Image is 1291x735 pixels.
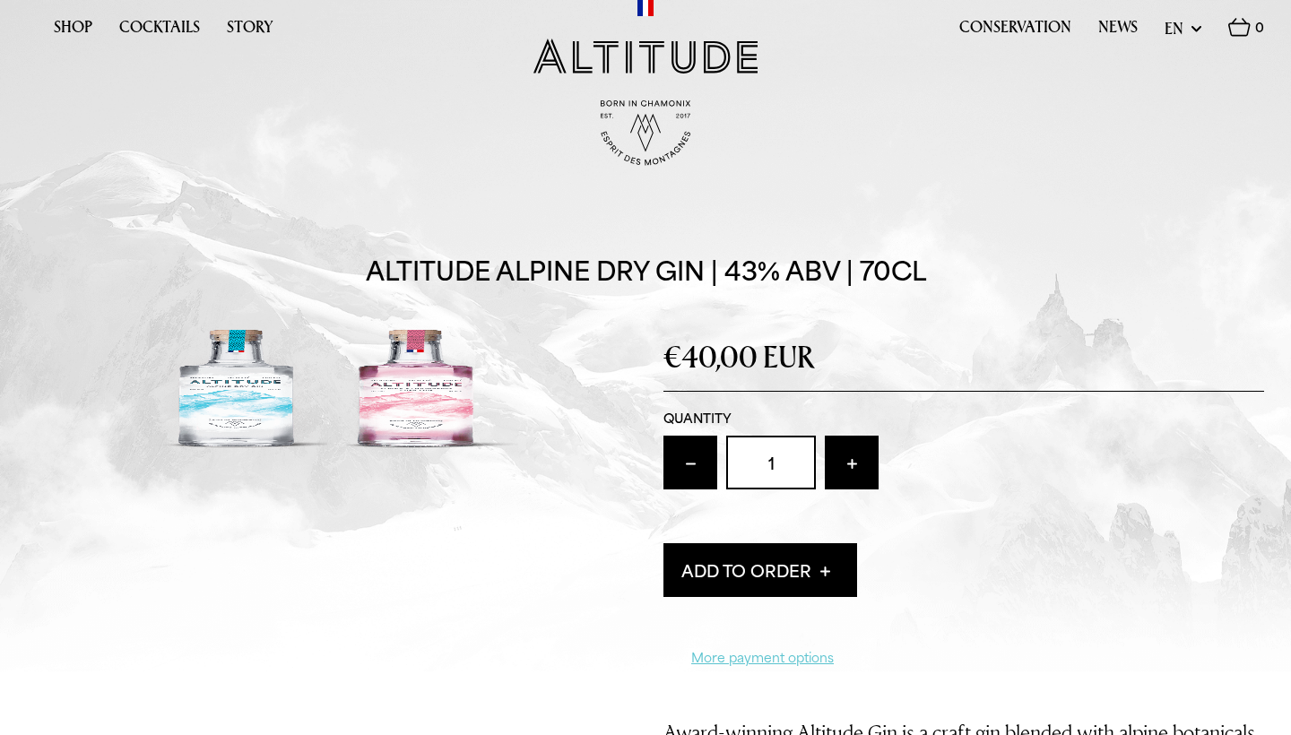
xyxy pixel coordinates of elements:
a: 0 [1228,18,1264,47]
img: Translation missing: en.misc.increase [847,459,857,469]
a: Story [227,18,273,46]
label: Quantity [663,410,1264,428]
img: icon-plus.svg [820,566,830,576]
h1: Altitude Alpine Dry Gin | 43% ABV | 70cl [366,255,926,288]
lomoney: €40,00 EUR [663,336,814,377]
a: Cocktails [119,18,200,46]
a: More payment options [663,651,862,664]
img: Altitude Alpine Dry Gin | 43% ABV | 70cl [27,324,628,458]
button: Add to order [663,543,857,597]
img: Altitude Gin [533,39,758,73]
a: Conservation [959,18,1071,46]
a: Shop [54,18,92,46]
img: Born in Chamonix - Est. 2017 - Espirit des Montagnes [601,100,690,166]
img: Basket [1228,18,1251,37]
a: News [1098,18,1138,46]
img: Translation missing: en.misc.decrease [686,463,696,465]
